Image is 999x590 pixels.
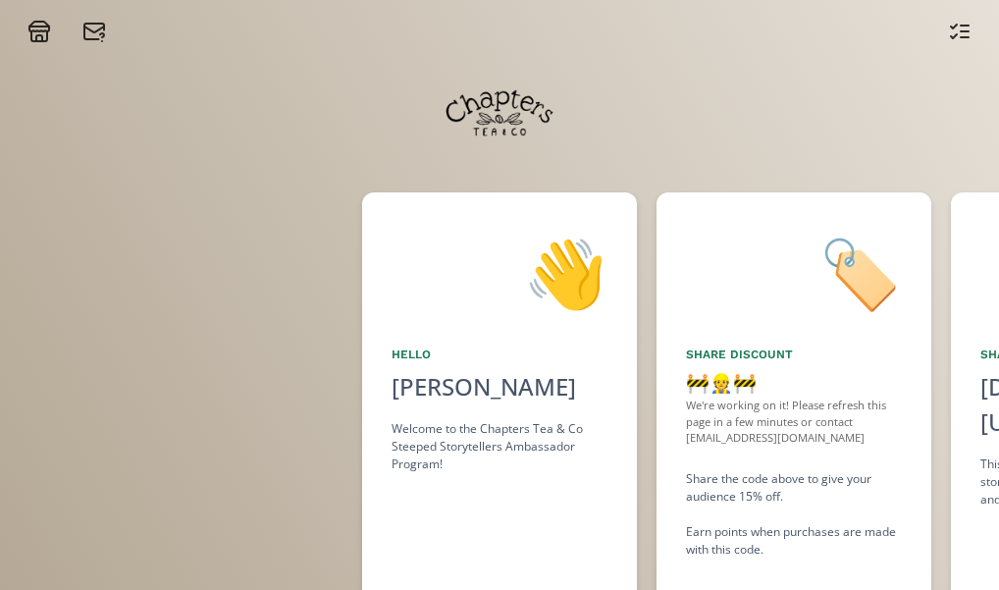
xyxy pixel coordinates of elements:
div: We're working on it! Please refresh this page in a few minutes or contact [EMAIL_ADDRESS][DOMAIN_... [686,398,902,447]
div: [PERSON_NAME] [392,369,607,404]
div: Share Discount [686,346,902,363]
div: 🏷️ [686,222,902,322]
img: f9R4t3NEChck [446,59,553,167]
div: Hello [392,346,607,363]
div: 👋 [392,222,607,322]
div: 🚧👷🚧 [686,369,902,398]
div: Welcome to the Chapters Tea & Co Steeped Storytellers Ambassador Program! [392,420,607,473]
div: Share the code above to give your audience 15% off. Earn points when purchases are made with this... [686,470,902,559]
